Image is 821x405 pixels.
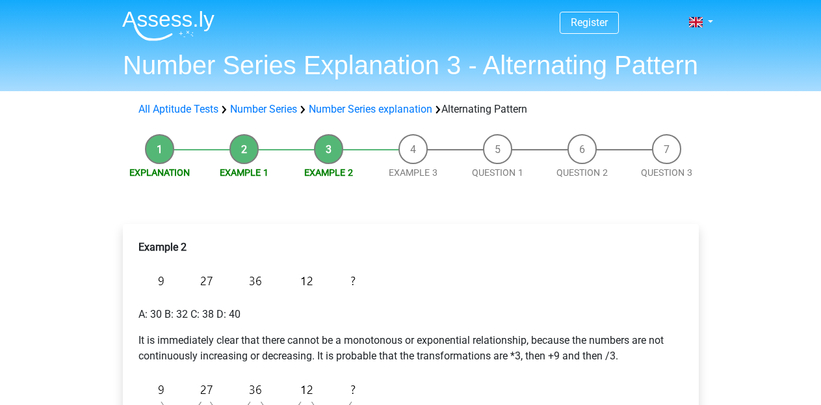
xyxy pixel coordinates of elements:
a: Question 1 [472,167,523,178]
a: Question 3 [641,167,692,178]
a: Example 1 [220,167,268,178]
a: Register [571,16,608,29]
a: Example 2 [304,167,353,178]
p: It is immediately clear that there cannot be a monotonous or exponential relationship, because th... [138,333,683,364]
a: All Aptitude Tests [138,103,218,115]
img: Alternating_Example_2_1.png [138,266,362,296]
div: Alternating Pattern [133,102,688,117]
p: A: 30 B: 32 C: 38 D: 40 [138,307,683,322]
a: Question 2 [556,167,608,178]
a: Number Series [230,103,297,115]
b: Example 2 [138,241,187,253]
h1: Number Series Explanation 3 - Alternating Pattern [112,49,710,81]
img: Assessly [122,10,215,41]
a: Example 3 [389,167,437,178]
a: Number Series explanation [309,103,432,115]
a: Explanation [129,167,190,178]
